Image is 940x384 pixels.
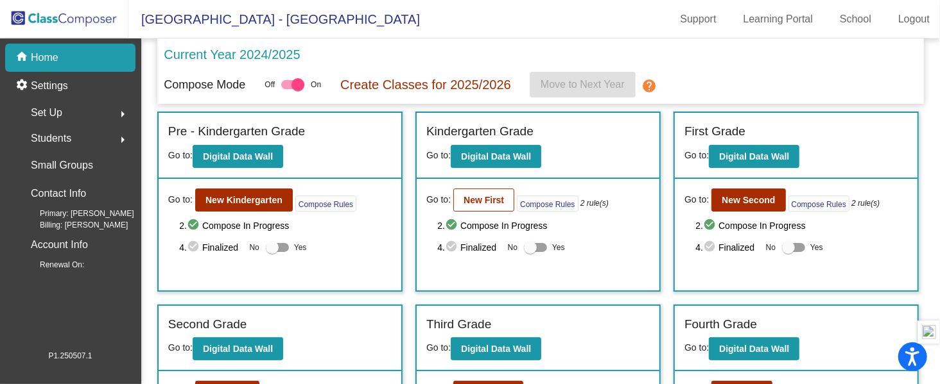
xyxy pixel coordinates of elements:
[31,50,58,65] p: Home
[168,150,193,160] span: Go to:
[193,337,283,360] button: Digital Data Wall
[195,188,293,212] button: New Kindergarten
[15,78,31,94] mat-icon: settings
[164,45,300,64] p: Current Year 2024/2025
[719,344,789,354] b: Digital Data Wall
[703,240,718,255] mat-icon: check_circle
[530,72,636,97] button: Move to Next Year
[830,9,882,29] a: School
[684,315,757,334] label: Fourth Grade
[888,9,940,29] a: Logout
[709,337,799,360] button: Digital Data Wall
[250,242,259,253] span: No
[426,150,451,160] span: Go to:
[719,151,789,162] b: Digital Data Wall
[187,240,202,255] mat-icon: check_circle
[31,185,86,203] p: Contact Info
[128,9,420,29] span: [GEOGRAPHIC_DATA] - [GEOGRAPHIC_DATA]
[453,188,514,212] button: New First
[437,240,501,255] span: 4. Finalized
[19,208,134,219] span: Primary: [PERSON_NAME]
[294,240,307,255] span: Yes
[193,145,283,168] button: Digital Data Wall
[203,151,273,162] b: Digital Data Wall
[461,151,531,162] b: Digital Data Wall
[580,197,609,209] i: 2 rule(s)
[464,195,504,205] b: New First
[265,79,275,90] span: Off
[311,79,321,90] span: On
[187,218,202,233] mat-icon: check_circle
[541,79,625,90] span: Move to Next Year
[179,218,392,233] span: 2. Compose In Progress
[451,145,541,168] button: Digital Data Wall
[670,9,727,29] a: Support
[31,129,71,147] span: Students
[15,50,31,65] mat-icon: home
[709,145,799,168] button: Digital Data Wall
[426,315,491,334] label: Third Grade
[461,344,531,354] b: Digital Data Wall
[179,240,243,255] span: 4. Finalized
[445,218,460,233] mat-icon: check_circle
[19,219,128,231] span: Billing: [PERSON_NAME]
[851,197,880,209] i: 2 rule(s)
[19,259,84,271] span: Renewal On:
[426,342,451,353] span: Go to:
[295,196,356,212] button: Compose Rules
[788,196,849,212] button: Compose Rules
[164,76,245,94] p: Compose Mode
[445,240,460,255] mat-icon: check_circle
[203,344,273,354] b: Digital Data Wall
[31,236,88,254] p: Account Info
[31,78,68,94] p: Settings
[684,342,709,353] span: Go to:
[168,342,193,353] span: Go to:
[115,106,130,122] mat-icon: arrow_right
[684,122,745,141] label: First Grade
[31,104,62,122] span: Set Up
[426,122,534,141] label: Kindergarten Grade
[437,218,650,233] span: 2. Compose In Progress
[205,195,283,205] b: New Kindergarten
[711,188,785,212] button: New Second
[115,132,130,147] mat-icon: arrow_right
[703,218,718,233] mat-icon: check_circle
[340,75,511,94] p: Create Classes for 2025/2026
[426,193,451,206] span: Go to:
[641,78,656,94] mat-icon: help
[168,315,247,334] label: Second Grade
[696,240,760,255] span: 4. Finalized
[31,156,93,174] p: Small Groups
[722,195,775,205] b: New Second
[696,218,909,233] span: 2. Compose In Progress
[684,193,709,206] span: Go to:
[552,240,565,255] span: Yes
[766,242,776,253] span: No
[810,240,823,255] span: Yes
[451,337,541,360] button: Digital Data Wall
[733,9,824,29] a: Learning Portal
[508,242,518,253] span: No
[168,193,193,206] span: Go to:
[517,196,578,212] button: Compose Rules
[168,122,305,141] label: Pre - Kindergarten Grade
[684,150,709,160] span: Go to:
